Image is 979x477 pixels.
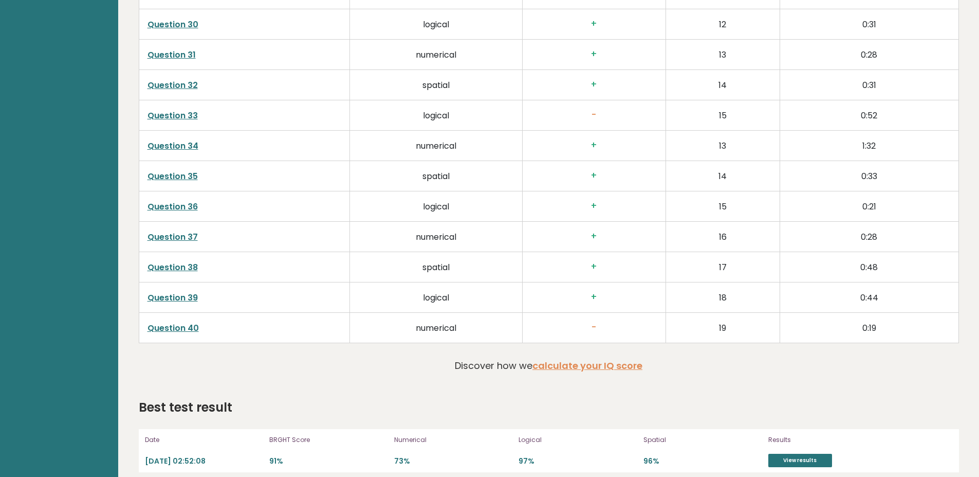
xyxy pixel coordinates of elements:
[394,456,513,466] p: 73%
[350,161,523,191] td: spatial
[394,435,513,445] p: Numerical
[780,282,958,312] td: 0:44
[768,435,876,445] p: Results
[350,252,523,282] td: spatial
[643,456,762,466] p: 96%
[531,231,657,242] h3: +
[780,161,958,191] td: 0:33
[666,282,780,312] td: 18
[531,49,657,60] h3: +
[531,110,657,120] h3: -
[147,261,198,273] a: Question 38
[147,231,198,243] a: Question 37
[666,100,780,130] td: 15
[531,201,657,211] h3: +
[666,191,780,221] td: 15
[147,140,198,152] a: Question 34
[531,322,657,333] h3: -
[350,312,523,343] td: numerical
[666,39,780,69] td: 13
[780,69,958,100] td: 0:31
[147,19,198,30] a: Question 30
[455,359,642,373] p: Discover how we
[666,161,780,191] td: 14
[666,252,780,282] td: 17
[666,221,780,252] td: 16
[350,130,523,161] td: numerical
[139,398,232,417] h2: Best test result
[780,191,958,221] td: 0:21
[350,221,523,252] td: numerical
[531,261,657,272] h3: +
[666,9,780,39] td: 12
[145,456,264,466] p: [DATE] 02:52:08
[519,456,637,466] p: 97%
[145,435,264,445] p: Date
[666,69,780,100] td: 14
[519,435,637,445] p: Logical
[768,454,832,467] a: View results
[350,39,523,69] td: numerical
[147,322,199,334] a: Question 40
[269,435,388,445] p: BRGHT Score
[147,110,198,121] a: Question 33
[780,9,958,39] td: 0:31
[531,140,657,151] h3: +
[780,100,958,130] td: 0:52
[350,9,523,39] td: logical
[147,79,198,91] a: Question 32
[350,69,523,100] td: spatial
[147,292,198,304] a: Question 39
[780,252,958,282] td: 0:48
[780,312,958,343] td: 0:19
[147,49,196,61] a: Question 31
[780,221,958,252] td: 0:28
[350,100,523,130] td: logical
[350,282,523,312] td: logical
[531,19,657,29] h3: +
[147,170,198,182] a: Question 35
[531,79,657,90] h3: +
[666,312,780,343] td: 19
[531,292,657,303] h3: +
[350,191,523,221] td: logical
[780,130,958,161] td: 1:32
[531,170,657,181] h3: +
[666,130,780,161] td: 13
[532,359,642,372] a: calculate your IQ score
[643,435,762,445] p: Spatial
[780,39,958,69] td: 0:28
[269,456,388,466] p: 91%
[147,201,198,213] a: Question 36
